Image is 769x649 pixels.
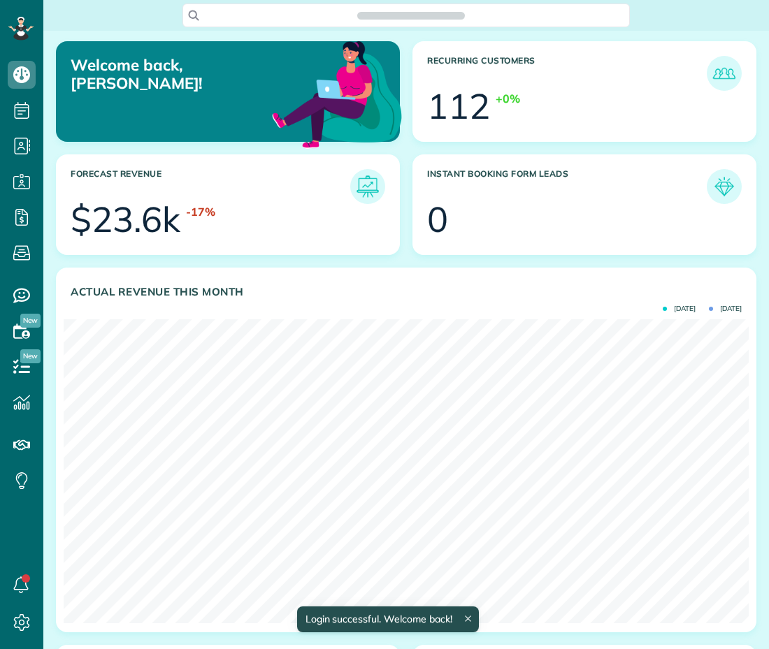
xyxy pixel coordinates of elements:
[296,606,478,632] div: Login successful. Welcome back!
[371,8,450,22] span: Search ZenMaid…
[496,91,520,107] div: +0%
[71,202,180,237] div: $23.6k
[71,56,291,93] p: Welcome back, [PERSON_NAME]!
[710,59,738,87] img: icon_recurring_customers-cf858462ba22bcd05b5a5880d41d6543d210077de5bb9ebc9590e49fd87d84ed.png
[710,173,738,200] img: icon_form_leads-04211a6a04a5b2264e4ee56bc0799ec3eb69b7e499cbb523a139df1d13a81ae0.png
[71,169,350,204] h3: Forecast Revenue
[269,25,405,161] img: dashboard_welcome-42a62b7d889689a78055ac9021e634bf52bae3f8056760290aed330b23ab8690.png
[354,173,382,200] img: icon_forecast_revenue-8c13a41c7ed35a8dcfafea3cbb826a0462acb37728057bba2d056411b612bbbe.png
[20,349,41,363] span: New
[663,305,696,312] span: [DATE]
[427,89,490,124] div: 112
[186,204,215,220] div: -17%
[427,169,707,204] h3: Instant Booking Form Leads
[427,56,707,91] h3: Recurring Customers
[71,286,742,298] h3: Actual Revenue this month
[709,305,742,312] span: [DATE]
[20,314,41,328] span: New
[427,202,448,237] div: 0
